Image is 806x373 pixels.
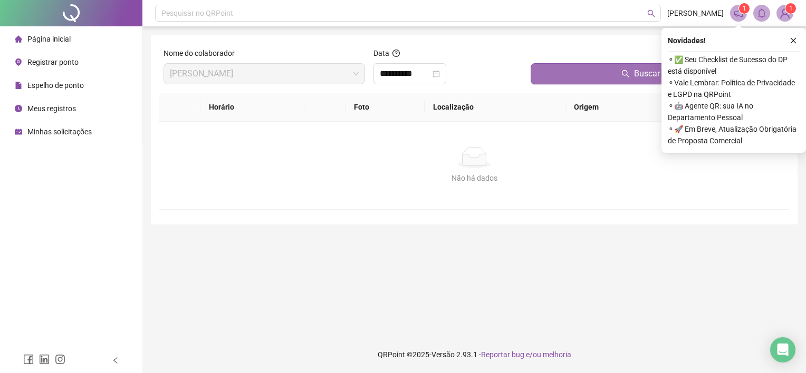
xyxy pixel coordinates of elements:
span: question-circle [392,50,400,57]
span: Buscar registros [634,67,694,80]
span: Reportar bug e/ou melhoria [481,350,571,359]
span: left [112,357,119,364]
span: home [15,35,22,43]
span: Página inicial [27,35,71,43]
span: close [790,37,797,44]
span: [PERSON_NAME] [667,7,724,19]
th: Origem [565,93,668,122]
footer: QRPoint © 2025 - 2.93.1 - [142,336,806,373]
span: clock-circle [15,105,22,112]
span: environment [15,58,22,66]
span: Minhas solicitações [27,127,92,136]
span: 1 [743,5,746,12]
span: schedule [15,128,22,135]
span: ⚬ 🤖 Agente QR: sua IA no Departamento Pessoal [668,100,800,123]
span: facebook [23,354,34,365]
span: bell [757,8,766,18]
span: Versão [431,350,455,359]
span: Espelho de ponto [27,81,84,90]
img: 89612 [777,5,793,21]
span: file [15,82,22,89]
span: Data [373,49,389,57]
span: instagram [55,354,65,365]
label: Nome do colaborador [164,47,242,59]
th: Localização [425,93,565,122]
span: ANA PAULA SOUSA MATA NASCIMENTO [170,64,359,84]
th: Horário [200,93,304,122]
span: Meus registros [27,104,76,113]
span: ⚬ Vale Lembrar: Política de Privacidade e LGPD na QRPoint [668,77,800,100]
span: ⚬ 🚀 Em Breve, Atualização Obrigatória de Proposta Comercial [668,123,800,146]
span: search [621,70,630,78]
th: Foto [346,93,425,122]
sup: 1 [739,3,750,14]
span: ⚬ ✅ Seu Checklist de Sucesso do DP está disponível [668,54,800,77]
span: 1 [789,5,793,12]
span: search [647,9,655,17]
div: Open Intercom Messenger [770,337,795,362]
span: Novidades ! [668,35,706,46]
sup: Atualize o seu contato no menu Meus Dados [785,3,796,14]
span: linkedin [39,354,50,365]
button: Buscar registros [531,63,785,84]
div: Não há dados [172,172,776,184]
span: notification [734,8,743,18]
span: Registrar ponto [27,58,79,66]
